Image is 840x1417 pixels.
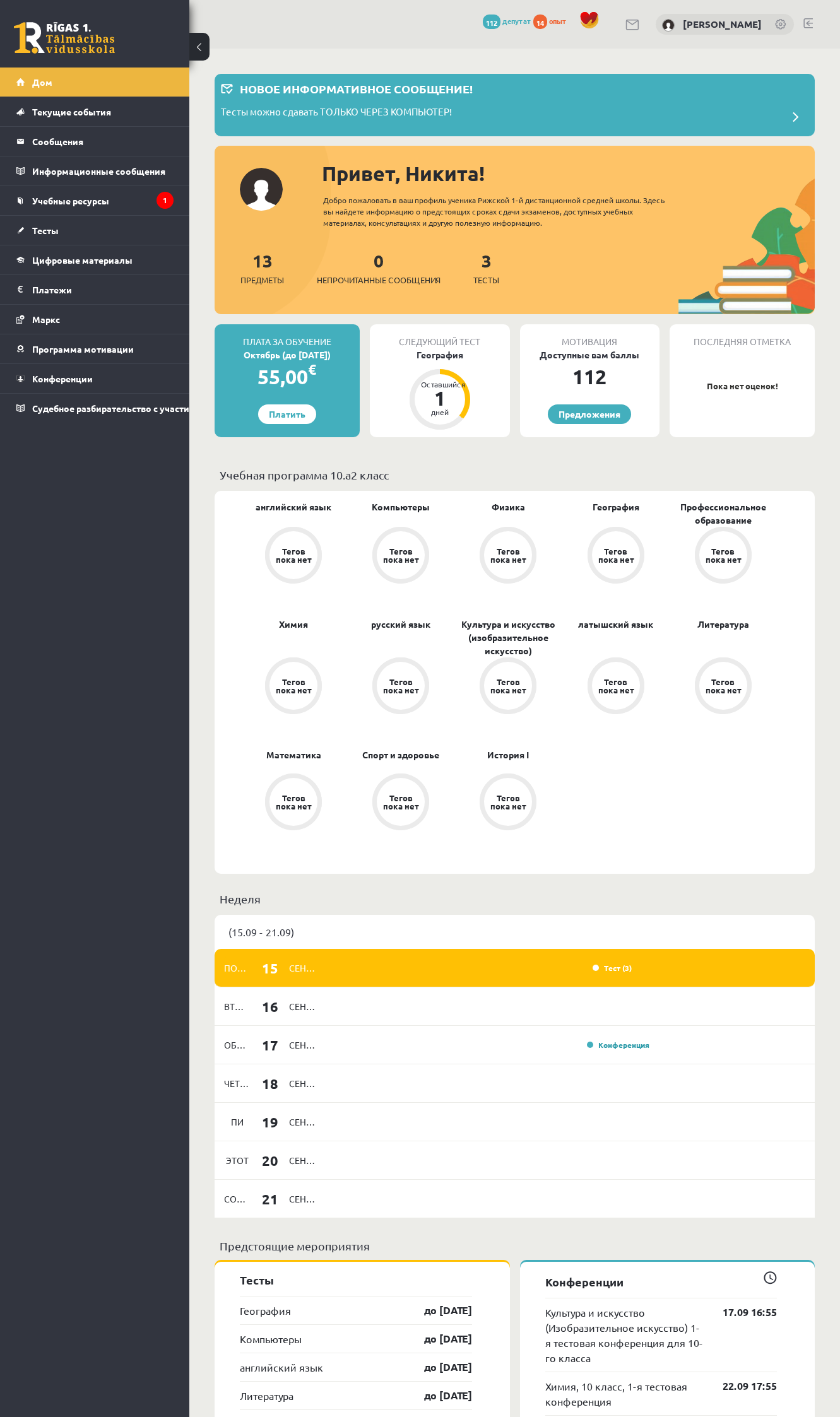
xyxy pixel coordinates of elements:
a: Спорт и здоровье [362,748,439,761]
a: Тегов пока нет [454,657,562,717]
font: Компьютеры [372,501,430,512]
font: Тегов пока нет [276,676,311,695]
font: Привет, Никита! [322,161,485,186]
font: Тегов пока нет [383,676,418,695]
font: до [DATE] [424,1360,472,1373]
a: до [DATE] [399,1303,472,1318]
a: Литература [697,618,749,631]
a: Тегов пока нет [670,527,777,586]
font: Профессиональное образование [680,501,766,526]
font: Компьютеры [240,1332,302,1345]
font: сентябрь [289,1193,334,1204]
font: Тегов пока нет [383,792,418,811]
font: Текущие события [32,106,111,117]
a: Химия [279,618,308,631]
font: Вторник [224,1001,266,1012]
font: Предстоящие мероприятия [220,1239,370,1252]
font: Добро пожаловать в ваш профиль ученика Рижской 1-й дистанционной средней школы. Здесь вы найдете ... [323,195,665,228]
font: Литература [240,1389,293,1402]
a: Культура и искусство (изобразительное искусство) [454,618,562,657]
font: Дом [32,76,52,88]
font: Непрочитанные сообщения [317,274,441,285]
a: Дом [16,68,174,97]
font: дней [431,407,449,417]
font: Четверг [224,1078,261,1089]
a: 0Непрочитанные сообщения [317,249,441,286]
font: Платить [269,408,305,420]
a: Платежи [16,275,174,304]
font: Пока нет оценок! [707,380,778,391]
font: Тегов пока нет [383,546,418,565]
a: английский язык [256,500,331,514]
a: Тегов пока нет [240,527,347,586]
font: Неделя [220,892,261,905]
a: Рижская 1-я средняя школа заочного обучения [14,22,115,54]
font: 1 [163,195,167,205]
font: 55,00 [257,364,308,389]
font: Конференция [598,1040,649,1050]
font: опыт [549,16,567,26]
a: 17.09 16:55 [704,1305,777,1320]
font: Тегов пока нет [706,676,741,695]
a: русский язык [371,618,430,631]
font: География [417,349,463,360]
font: Этот [226,1155,249,1166]
font: Учебные ресурсы [32,195,109,206]
font: Тесты [473,274,499,285]
a: Тегов пока нет [347,527,454,586]
a: История I [487,748,529,761]
font: депутат [502,16,531,26]
font: сентябрь [289,1039,334,1050]
font: Тесты можно сдавать ТОЛЬКО ЧЕРЕЗ КОМПЬЮТЕР! [221,105,452,117]
font: География [240,1304,291,1317]
a: Литература [240,1388,293,1403]
a: Химия, 10 класс, 1-я тестовая конференция [545,1379,704,1409]
a: География [240,1303,291,1318]
font: 18 [262,1075,278,1092]
a: до [DATE] [399,1388,472,1403]
img: Никита Немиро [662,19,675,32]
font: Последняя отметка [694,336,791,347]
font: 13 [252,249,273,271]
font: Тегов пока нет [598,676,634,695]
a: Маркс [16,305,174,334]
font: 22.09 17:55 [723,1379,777,1392]
font: до [DATE] [424,1303,472,1317]
a: Текущие события [16,97,174,126]
font: Пи [231,1116,244,1127]
font: Оставшийся [421,379,466,389]
font: 21 [262,1191,278,1208]
font: (15.09 - 21.09) [228,926,294,938]
font: Тегов пока нет [598,546,634,565]
font: 112 [486,18,497,28]
a: Физика [492,500,525,514]
a: Тегов пока нет [670,657,777,717]
font: Тегов пока нет [706,546,741,565]
a: Математика [266,748,321,761]
font: 0 [374,249,384,271]
font: 15 [262,960,278,977]
font: Учебная программа 10.а2 класс [220,468,389,481]
font: английский язык [256,501,331,512]
font: 1 [434,385,446,411]
a: Культура и искусство (Изобразительное искусство) 1-я тестовая конференция для 10-го класса [545,1305,704,1365]
font: до [DATE] [424,1332,472,1345]
font: 16 [262,998,278,1015]
a: Конференции [16,364,174,393]
font: 3 [482,249,492,271]
font: Следующий тест [399,336,480,347]
font: Предметы [240,274,284,285]
font: География [593,501,639,512]
font: Плата за обучение [243,336,331,347]
font: Сообщения [32,136,83,147]
a: Компьютеры [240,1331,302,1346]
a: Предложения [548,404,631,424]
font: 20 [262,1152,278,1169]
font: сентябрь [289,1116,334,1127]
a: Тегов пока нет [562,527,670,586]
font: Тесты [32,225,59,236]
a: Программа мотивации [16,334,174,363]
font: Тегов пока нет [490,792,526,811]
a: Сообщения [16,127,174,156]
font: Доступные вам баллы [540,349,639,360]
